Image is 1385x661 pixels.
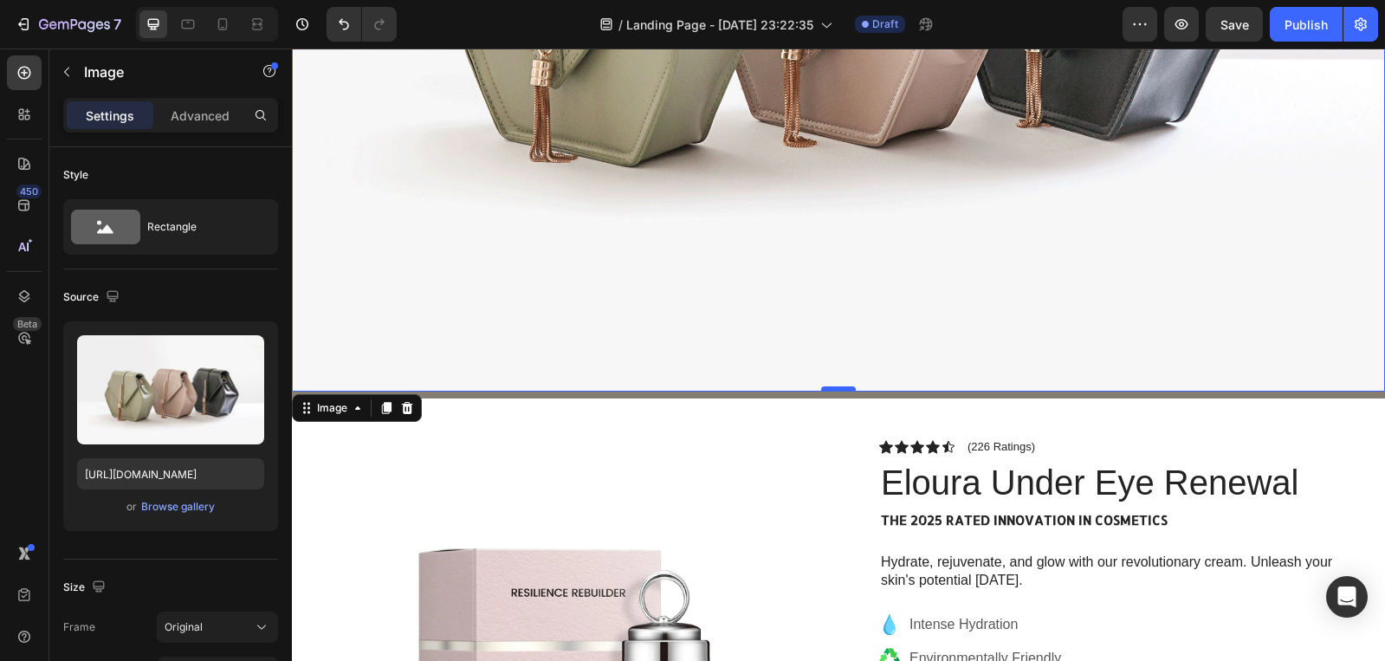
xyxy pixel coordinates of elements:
[1285,16,1328,34] div: Publish
[872,16,898,32] span: Draft
[587,410,1049,458] h1: Eloura Under Eye Renewal
[77,458,264,489] input: https://example.com/image.jpg
[165,619,203,635] span: Original
[84,62,231,82] p: Image
[126,496,137,517] span: or
[140,498,216,515] button: Browse gallery
[63,576,109,599] div: Size
[1206,7,1263,42] button: Save
[13,317,42,331] div: Beta
[1270,7,1343,42] button: Publish
[618,599,815,620] p: Environmentally Friendly
[1326,576,1368,618] div: Open Intercom Messenger
[63,619,95,635] label: Frame
[589,463,1047,481] p: The 2025 Rated Innovation in Cosmetics
[16,185,42,198] div: 450
[589,505,1047,541] p: Hydrate, rejuvenate, and glow with our revolutionary cream. Unleash your skin's potential [DATE].
[113,14,121,35] p: 7
[1220,17,1249,32] span: Save
[587,462,1049,483] div: Rich Text Editor. Editing area: main
[141,499,215,515] div: Browse gallery
[618,566,815,586] p: Intense Hydration
[626,16,813,34] span: Landing Page - [DATE] 23:22:35
[157,612,278,643] button: Original
[676,392,743,405] p: (226 Ratings)
[63,167,88,183] div: Style
[292,49,1385,661] iframe: Design area
[63,286,123,309] div: Source
[618,16,623,34] span: /
[147,207,253,247] div: Rectangle
[327,7,397,42] div: Undo/Redo
[86,107,134,125] p: Settings
[7,7,129,42] button: 7
[171,107,230,125] p: Advanced
[77,335,264,444] img: preview-image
